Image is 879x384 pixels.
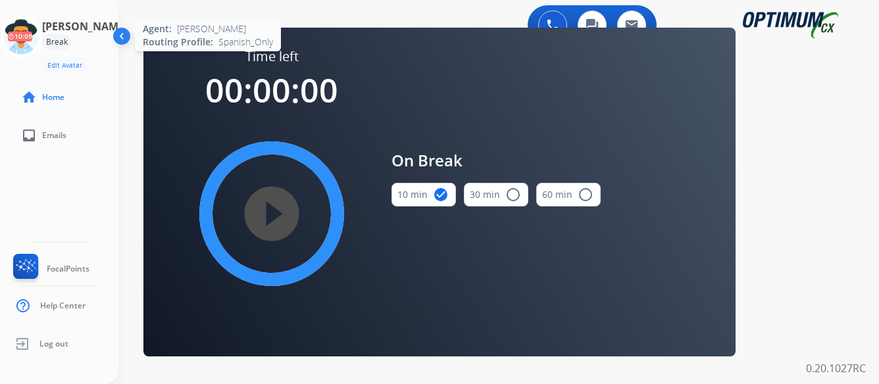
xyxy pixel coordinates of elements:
[143,22,172,36] span: Agent:
[391,149,601,172] span: On Break
[42,130,66,141] span: Emails
[42,92,64,103] span: Home
[42,34,72,50] div: Break
[578,187,593,203] mat-icon: radio_button_unchecked
[536,183,601,206] button: 60 min
[143,36,213,49] span: Routing Profile:
[40,300,86,311] span: Help Center
[433,187,449,203] mat-icon: check_circle
[245,47,299,66] span: Time left
[264,206,280,222] mat-icon: play_circle_filled
[11,254,89,284] a: FocalPoints
[505,187,521,203] mat-icon: radio_button_unchecked
[42,58,88,73] button: Edit Avatar
[39,339,68,349] span: Log out
[464,183,528,206] button: 30 min
[21,128,37,143] mat-icon: inbox
[42,18,128,34] h3: [PERSON_NAME]
[205,68,338,112] span: 00:00:00
[391,183,456,206] button: 10 min
[218,36,273,49] span: Spanish_Only
[21,89,37,105] mat-icon: home
[806,360,866,376] p: 0.20.1027RC
[47,264,89,274] span: FocalPoints
[177,22,246,36] span: [PERSON_NAME]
